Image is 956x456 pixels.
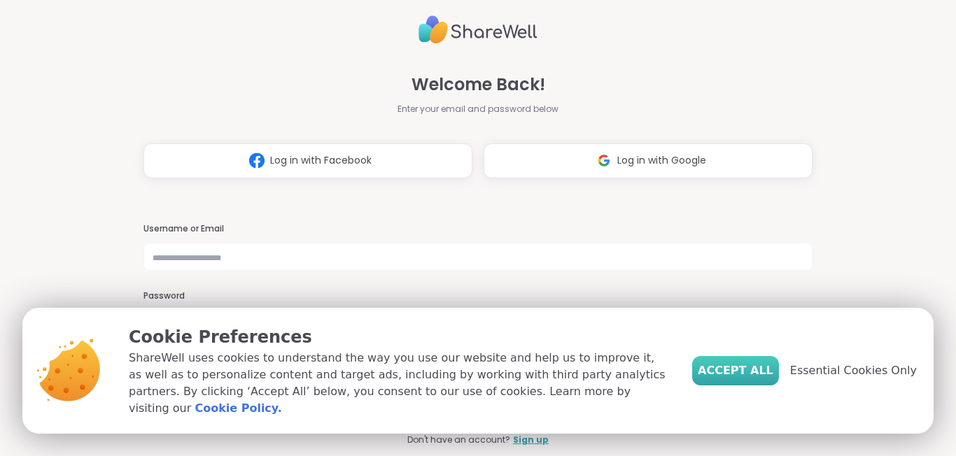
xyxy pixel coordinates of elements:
[129,350,670,417] p: ShareWell uses cookies to understand the way you use our website and help us to improve it, as we...
[419,10,537,50] img: ShareWell Logo
[591,148,617,173] img: ShareWell Logomark
[143,223,813,235] h3: Username or Email
[143,143,472,178] button: Log in with Facebook
[412,72,545,97] span: Welcome Back!
[484,143,813,178] button: Log in with Google
[244,148,270,173] img: ShareWell Logomark
[513,434,549,446] a: Sign up
[617,153,706,168] span: Log in with Google
[698,362,773,379] span: Accept All
[195,400,281,417] a: Cookie Policy.
[407,434,510,446] span: Don't have an account?
[692,356,779,385] button: Accept All
[790,362,917,379] span: Essential Cookies Only
[398,103,558,115] span: Enter your email and password below
[270,153,372,168] span: Log in with Facebook
[143,290,813,302] h3: Password
[129,325,670,350] p: Cookie Preferences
